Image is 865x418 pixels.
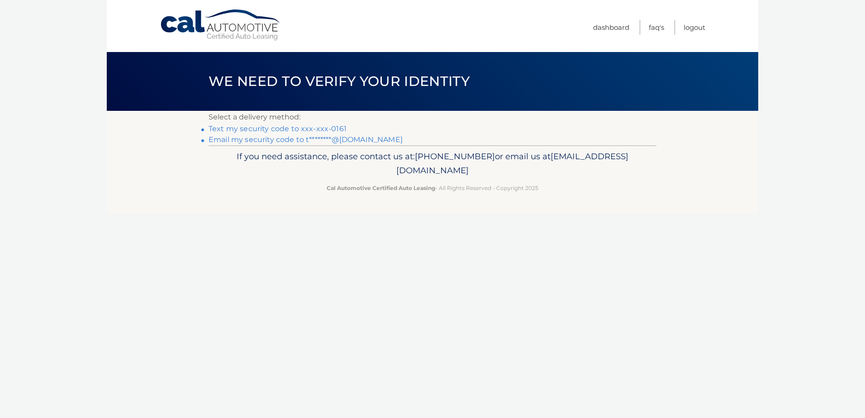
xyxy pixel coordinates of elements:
a: Email my security code to t********@[DOMAIN_NAME] [209,135,403,144]
a: Dashboard [593,20,629,35]
a: Logout [684,20,705,35]
a: FAQ's [649,20,664,35]
p: If you need assistance, please contact us at: or email us at [214,149,651,178]
a: Cal Automotive [160,9,282,41]
span: We need to verify your identity [209,73,470,90]
a: Text my security code to xxx-xxx-0161 [209,124,347,133]
p: - All Rights Reserved - Copyright 2025 [214,183,651,193]
strong: Cal Automotive Certified Auto Leasing [327,185,435,191]
span: [PHONE_NUMBER] [415,151,495,161]
p: Select a delivery method: [209,111,656,123]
